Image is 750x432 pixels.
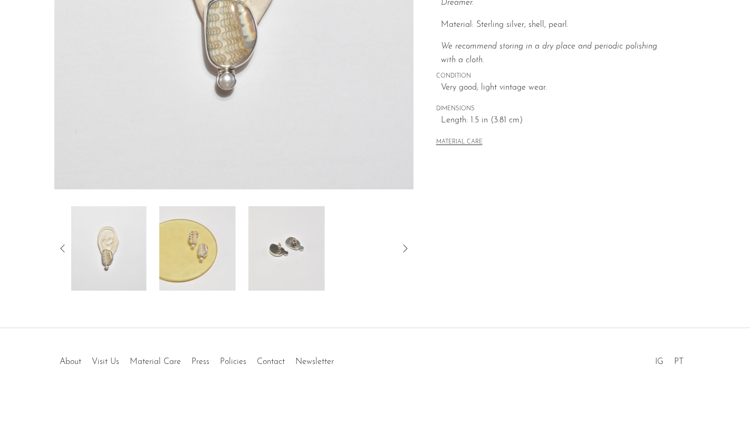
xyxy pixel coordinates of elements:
span: DIMENSIONS [436,104,674,114]
ul: Quick links [54,349,339,369]
button: MATERIAL CARE [436,139,483,147]
ul: Social Medias [650,349,689,369]
a: IG [655,358,664,366]
span: Length: 1.5 in (3.81 cm) [441,114,674,128]
a: PT [674,358,684,366]
span: Very good; light vintage wear. [441,81,674,95]
img: Shell Pearl Earrings [70,206,147,291]
a: Visit Us [92,358,119,366]
img: Shell Pearl Earrings [248,206,325,291]
a: About [60,358,81,366]
a: Contact [257,358,285,366]
i: We recommend storing in a dry place and periodic polishing with a cloth. [441,42,657,64]
a: Press [191,358,209,366]
a: Policies [220,358,246,366]
span: CONDITION [436,72,674,81]
p: Material: Sterling silver, shell, pearl. [441,18,674,32]
a: Material Care [130,358,181,366]
img: Shell Pearl Earrings [159,206,236,291]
